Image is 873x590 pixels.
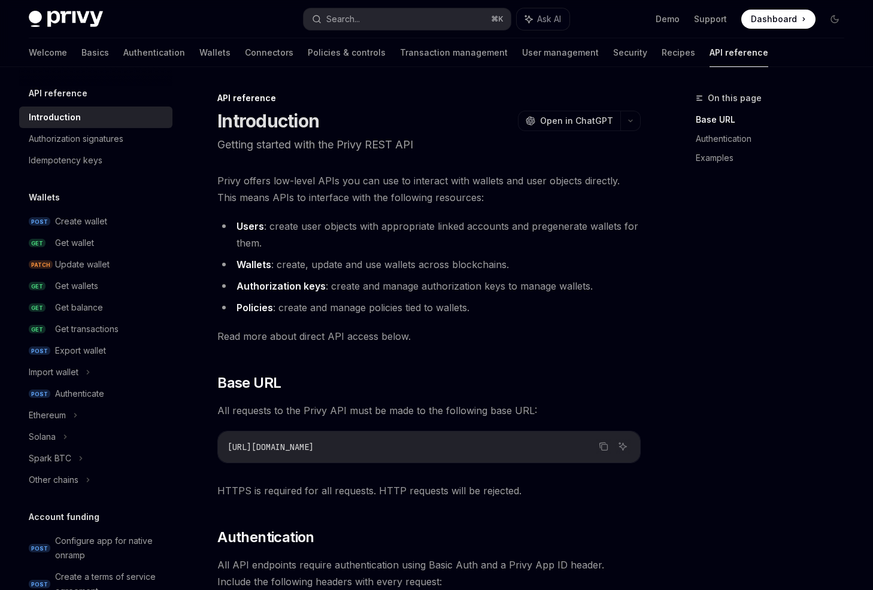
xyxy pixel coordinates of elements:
img: dark logo [29,11,103,28]
a: Authentication [696,129,854,148]
a: Dashboard [741,10,816,29]
div: Get wallet [55,236,94,250]
span: PATCH [29,260,53,269]
a: GETGet wallet [19,232,172,254]
a: Base URL [696,110,854,129]
li: : create and manage authorization keys to manage wallets. [217,278,641,294]
a: POSTAuthenticate [19,383,172,405]
span: All requests to the Privy API must be made to the following base URL: [217,402,641,419]
span: Base URL [217,373,281,393]
span: HTTPS is required for all requests. HTTP requests will be rejected. [217,482,641,499]
button: Toggle dark mode [825,10,844,29]
button: Search...⌘K [304,8,510,30]
strong: Wallets [237,258,271,270]
a: GETGet balance [19,297,172,318]
div: Solana [29,430,56,444]
li: : create user objects with appropriate linked accounts and pregenerate wallets for them. [217,218,641,251]
strong: Authorization keys [237,280,326,292]
a: Policies & controls [308,38,386,67]
div: Configure app for native onramp [55,534,165,562]
a: Wallets [199,38,231,67]
span: GET [29,325,46,334]
a: PATCHUpdate wallet [19,254,172,275]
p: Getting started with the Privy REST API [217,136,641,153]
div: Get balance [55,300,103,315]
span: Privy offers low-level APIs you can use to interact with wallets and user objects directly. This ... [217,172,641,206]
h5: API reference [29,86,87,101]
span: Authentication [217,528,314,547]
h5: Wallets [29,190,60,205]
div: Authenticate [55,387,104,401]
a: POSTConfigure app for native onramp [19,530,172,566]
div: Get wallets [55,279,98,293]
li: : create and manage policies tied to wallets. [217,299,641,316]
span: POST [29,544,50,553]
div: Update wallet [55,257,110,272]
a: Demo [656,13,680,25]
div: Spark BTC [29,451,71,466]
button: Ask AI [615,439,630,454]
div: Authorization signatures [29,132,123,146]
a: Recipes [662,38,695,67]
a: Connectors [245,38,293,67]
a: POSTCreate wallet [19,211,172,232]
a: Idempotency keys [19,150,172,171]
span: Read more about direct API access below. [217,328,641,345]
div: Import wallet [29,365,78,379]
span: Open in ChatGPT [540,115,613,127]
a: Authorization signatures [19,128,172,150]
div: Ethereum [29,408,66,422]
h1: Introduction [217,110,319,132]
span: Dashboard [751,13,797,25]
span: POST [29,390,50,399]
span: POST [29,580,50,589]
span: [URL][DOMAIN_NAME] [228,442,314,452]
a: Support [694,13,727,25]
span: POST [29,217,50,226]
h5: Account funding [29,510,99,524]
span: ⌘ K [491,14,504,24]
a: User management [522,38,599,67]
button: Copy the contents from the code block [596,439,611,454]
span: Ask AI [537,13,561,25]
button: Ask AI [517,8,569,30]
a: Transaction management [400,38,508,67]
a: POSTExport wallet [19,340,172,361]
div: Search... [326,12,360,26]
a: API reference [710,38,768,67]
a: Introduction [19,107,172,128]
span: GET [29,303,46,312]
a: Basics [81,38,109,67]
li: : create, update and use wallets across blockchains. [217,256,641,273]
div: Create wallet [55,214,107,229]
a: GETGet wallets [19,275,172,297]
a: Security [613,38,647,67]
span: All API endpoints require authentication using Basic Auth and a Privy App ID header. Include the ... [217,556,641,590]
div: Export wallet [55,343,106,358]
a: Authentication [123,38,185,67]
div: Idempotency keys [29,153,102,168]
span: On this page [708,91,762,105]
span: GET [29,282,46,291]
strong: Users [237,220,264,232]
strong: Policies [237,302,273,314]
a: Welcome [29,38,67,67]
div: API reference [217,92,641,104]
div: Introduction [29,110,81,124]
a: GETGet transactions [19,318,172,340]
button: Open in ChatGPT [518,111,620,131]
span: POST [29,346,50,355]
div: Get transactions [55,322,119,336]
div: Other chains [29,473,78,487]
span: GET [29,239,46,248]
a: Examples [696,148,854,168]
